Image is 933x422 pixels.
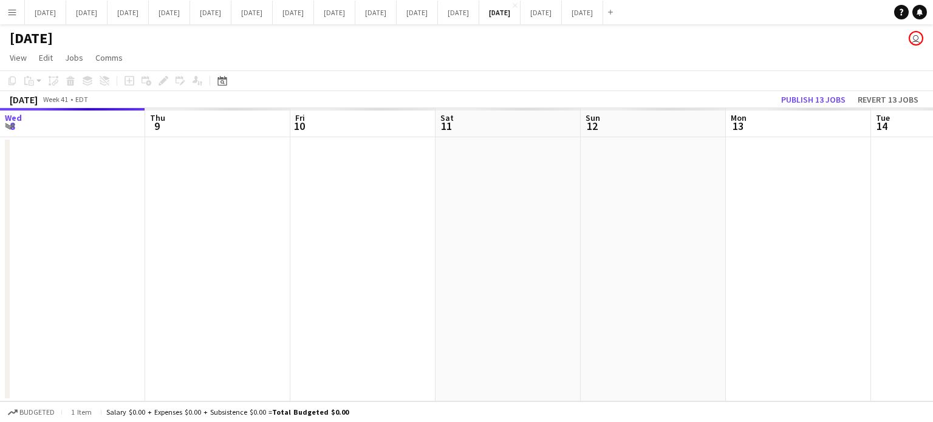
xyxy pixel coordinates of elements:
a: View [5,50,32,66]
span: Budgeted [19,408,55,417]
span: Thu [150,112,165,123]
button: [DATE] [397,1,438,24]
button: [DATE] [438,1,479,24]
div: EDT [75,95,88,104]
span: 1 item [67,407,96,417]
div: [DATE] [10,94,38,106]
a: Jobs [60,50,88,66]
span: Sat [440,112,454,123]
span: 12 [584,119,600,133]
span: Tue [876,112,890,123]
span: View [10,52,27,63]
span: Total Budgeted $0.00 [272,407,349,417]
button: [DATE] [190,1,231,24]
span: 14 [874,119,890,133]
button: [DATE] [149,1,190,24]
span: 11 [439,119,454,133]
button: [DATE] [231,1,273,24]
span: Fri [295,112,305,123]
button: [DATE] [273,1,314,24]
span: 9 [148,119,165,133]
button: [DATE] [479,1,521,24]
span: 8 [3,119,22,133]
button: [DATE] [355,1,397,24]
app-user-avatar: Jolanta Rokowski [909,31,923,46]
button: [DATE] [521,1,562,24]
span: 10 [293,119,305,133]
span: Comms [95,52,123,63]
span: Jobs [65,52,83,63]
span: Week 41 [40,95,70,104]
button: [DATE] [66,1,108,24]
button: [DATE] [314,1,355,24]
button: [DATE] [108,1,149,24]
button: [DATE] [562,1,603,24]
span: Edit [39,52,53,63]
button: Budgeted [6,406,56,419]
a: Comms [91,50,128,66]
div: Salary $0.00 + Expenses $0.00 + Subsistence $0.00 = [106,407,349,417]
button: Publish 13 jobs [776,92,850,107]
button: [DATE] [25,1,66,24]
button: Revert 13 jobs [853,92,923,107]
span: Wed [5,112,22,123]
h1: [DATE] [10,29,53,47]
span: 13 [729,119,747,133]
span: Mon [731,112,747,123]
span: Sun [586,112,600,123]
a: Edit [34,50,58,66]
